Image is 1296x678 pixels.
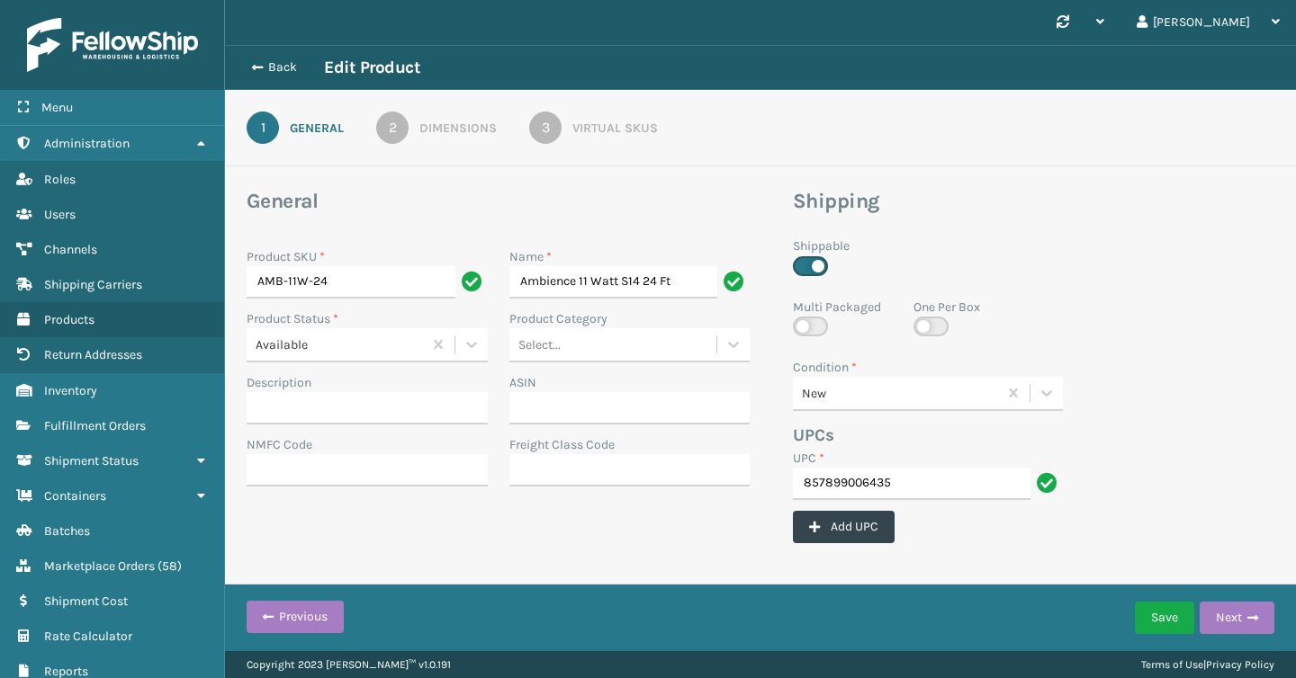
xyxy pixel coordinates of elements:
[518,335,561,354] div: Select...
[44,629,132,644] span: Rate Calculator
[44,488,106,504] span: Containers
[1200,602,1274,634] button: Next
[793,236,850,255] label: Shippable
[41,100,73,115] span: Menu
[1141,658,1203,671] a: Terms of Use
[1141,651,1274,678] div: |
[247,188,750,215] h3: General
[247,435,312,454] label: NMFC Code
[1135,602,1194,634] button: Save
[509,435,615,454] label: Freight Class Code
[572,119,658,138] div: Virtual SKUs
[44,242,97,257] span: Channels
[44,453,139,468] span: Shipment Status
[44,523,90,539] span: Batches
[44,593,128,609] span: Shipment Cost
[44,277,142,292] span: Shipping Carriers
[44,558,155,574] span: Marketplace Orders
[27,18,198,72] img: logo
[419,119,497,138] div: Dimensions
[44,418,146,433] span: Fulfillment Orders
[913,298,980,317] label: One Per Box
[290,119,344,138] div: General
[241,59,324,76] button: Back
[247,247,325,266] label: Product SKU
[376,112,409,144] div: 2
[793,358,857,377] label: Condition
[247,309,338,328] label: Product Status
[44,383,97,398] span: Inventory
[44,312,94,327] span: Products
[324,57,420,78] h3: Edit Product
[247,112,279,144] div: 1
[802,384,999,403] div: New
[793,449,824,468] label: UPC
[247,601,344,633] button: Previous
[793,425,834,445] b: UPCs
[509,309,607,328] label: Product Category
[529,112,562,144] div: 3
[793,298,881,317] label: Multi Packaged
[509,247,552,266] label: Name
[157,558,182,574] span: ( 58 )
[44,136,130,151] span: Administration
[793,511,895,543] button: Add UPC
[44,172,76,187] span: Roles
[1206,658,1274,671] a: Privacy Policy
[256,335,424,354] div: Available
[793,188,1209,215] h3: Shipping
[247,651,451,678] p: Copyright 2023 [PERSON_NAME]™ v 1.0.191
[44,347,142,362] span: Return Addresses
[44,207,76,222] span: Users
[247,373,311,392] label: Description
[509,373,536,392] label: ASIN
